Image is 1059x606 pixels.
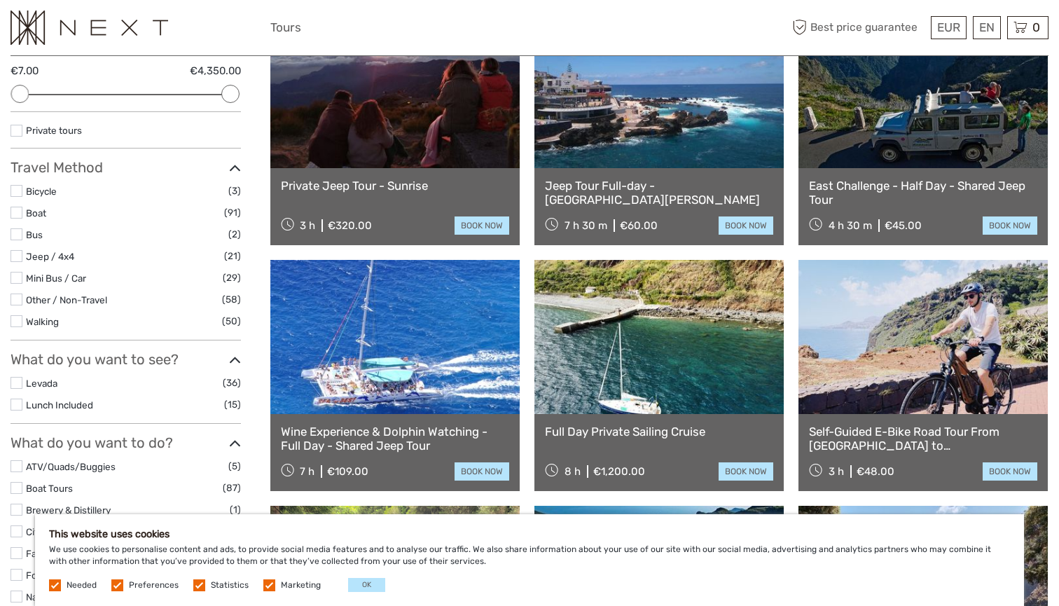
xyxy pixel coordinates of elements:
[26,548,73,559] a: Family Fun
[829,465,844,478] span: 3 h
[455,216,509,235] a: book now
[222,291,241,308] span: (58)
[230,502,241,518] span: (1)
[26,399,93,411] a: Lunch Included
[26,316,59,327] a: Walking
[328,219,372,232] div: €320.00
[161,22,178,39] button: Open LiveChat chat widget
[222,313,241,329] span: (50)
[327,465,368,478] div: €109.00
[983,462,1037,481] a: book now
[26,251,74,262] a: Jeep / 4x4
[26,591,102,602] a: Nature & Scenery
[937,20,960,34] span: EUR
[809,179,1037,207] a: East Challenge - Half Day - Shared Jeep Tour
[300,465,314,478] span: 7 h
[885,219,922,232] div: €45.00
[270,18,301,38] a: Tours
[228,458,241,474] span: (5)
[26,273,86,284] a: Mini Bus / Car
[789,16,928,39] span: Best price guarantee
[11,11,168,45] img: 3282-a978e506-1cde-4c38-be18-ebef36df7ad8_logo_small.png
[26,207,46,219] a: Boat
[228,183,241,199] span: (3)
[26,570,81,581] a: Food & Drink
[224,248,241,264] span: (21)
[20,25,158,36] p: We're away right now. Please check back later!
[455,462,509,481] a: book now
[26,294,107,305] a: Other / Non-Travel
[26,483,73,494] a: Boat Tours
[545,179,773,207] a: Jeep Tour Full-day - [GEOGRAPHIC_DATA][PERSON_NAME]
[11,64,39,78] label: €7.00
[11,159,241,176] h3: Travel Method
[26,461,116,472] a: ATV/Quads/Buggies
[190,64,241,78] label: €4,350.00
[223,375,241,391] span: (36)
[211,579,249,591] label: Statistics
[26,526,97,537] a: City Sightseeing
[281,425,509,453] a: Wine Experience & Dolphin Watching - Full Day - Shared Jeep Tour
[545,425,773,439] a: Full Day Private Sailing Cruise
[973,16,1001,39] div: EN
[26,378,57,389] a: Levada
[67,579,97,591] label: Needed
[49,528,1010,540] h5: This website uses cookies
[26,504,111,516] a: Brewery & Distillery
[35,514,1024,606] div: We use cookies to personalise content and ads, to provide social media features and to analyse ou...
[11,434,241,451] h3: What do you want to do?
[809,425,1037,453] a: Self-Guided E-Bike Road Tour From [GEOGRAPHIC_DATA] to [GEOGRAPHIC_DATA]
[620,219,658,232] div: €60.00
[829,219,872,232] span: 4 h 30 m
[300,219,315,232] span: 3 h
[129,579,179,591] label: Preferences
[224,205,241,221] span: (91)
[224,397,241,413] span: (15)
[11,351,241,368] h3: What do you want to see?
[857,465,894,478] div: €48.00
[719,216,773,235] a: book now
[719,462,773,481] a: book now
[26,229,43,240] a: Bus
[1030,20,1042,34] span: 0
[228,226,241,242] span: (2)
[223,270,241,286] span: (29)
[26,125,82,136] a: Private tours
[26,186,57,197] a: Bicycle
[983,216,1037,235] a: book now
[593,465,645,478] div: €1,200.00
[281,179,509,193] a: Private Jeep Tour - Sunrise
[565,219,607,232] span: 7 h 30 m
[565,465,581,478] span: 8 h
[348,578,385,592] button: OK
[281,579,321,591] label: Marketing
[223,480,241,496] span: (87)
